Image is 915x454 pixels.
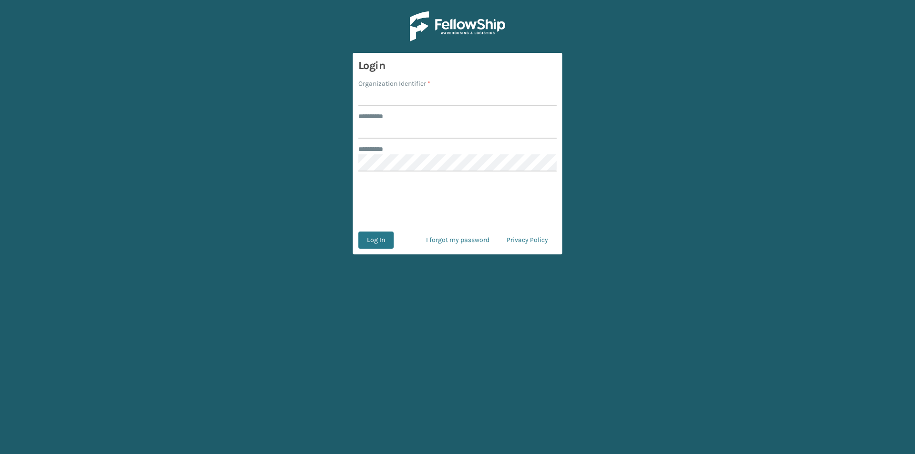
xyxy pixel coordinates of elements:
[410,11,505,41] img: Logo
[358,79,430,89] label: Organization Identifier
[385,183,530,220] iframe: reCAPTCHA
[358,232,394,249] button: Log In
[358,59,557,73] h3: Login
[498,232,557,249] a: Privacy Policy
[417,232,498,249] a: I forgot my password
